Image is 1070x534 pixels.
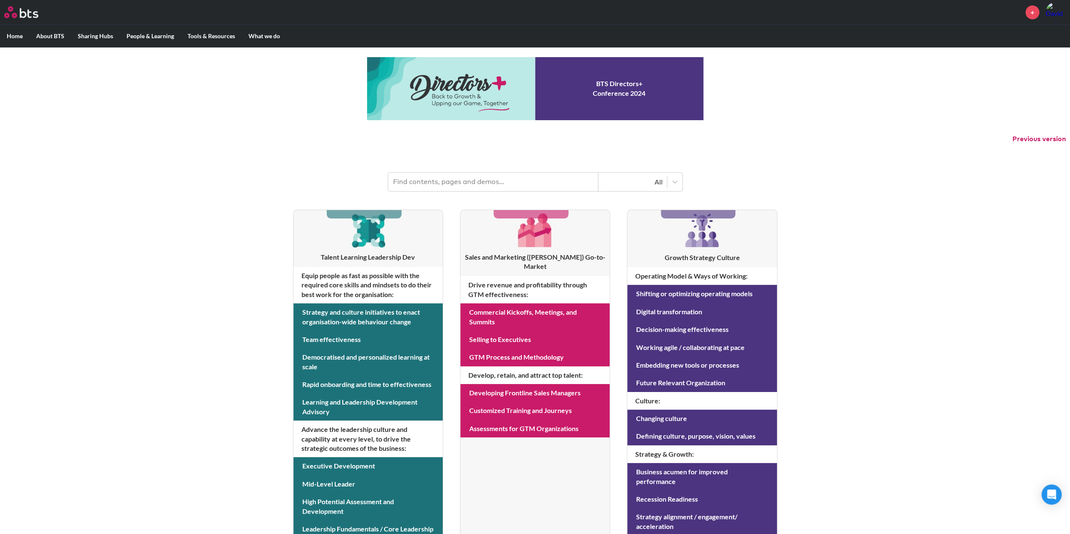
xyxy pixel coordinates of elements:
[348,210,388,250] img: [object Object]
[293,253,443,262] h3: Talent Learning Leadership Dev
[388,173,598,191] input: Find contents, pages and demos...
[181,25,242,47] label: Tools & Resources
[4,6,38,18] img: BTS Logo
[71,25,120,47] label: Sharing Hubs
[367,57,703,120] a: Conference 2024
[602,177,663,187] div: All
[682,210,722,250] img: [object Object]
[1041,484,1062,505] div: Open Intercom Messenger
[242,25,287,47] label: What we do
[1025,5,1039,19] a: +
[4,6,54,18] a: Go home
[293,421,443,457] h4: Advance the leadership culture and capability at every level, to drive the strategic outcomes of ...
[1012,134,1066,144] button: Previous version
[627,392,777,410] h4: Culture :
[460,366,610,384] h4: Develop, retain, and attract top talent :
[293,267,443,303] h4: Equip people as fast as possible with the required core skills and mindsets to do their best work...
[460,253,610,271] h3: Sales and Marketing ([PERSON_NAME]) Go-to-Market
[460,276,610,303] h4: Drive revenue and profitability through GTM effectiveness :
[627,267,777,285] h4: Operating Model & Ways of Working :
[515,210,555,250] img: [object Object]
[1046,2,1066,22] a: Profile
[1046,2,1066,22] img: David Bruce
[627,253,777,262] h3: Growth Strategy Culture
[29,25,71,47] label: About BTS
[627,445,777,463] h4: Strategy & Growth :
[120,25,181,47] label: People & Learning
